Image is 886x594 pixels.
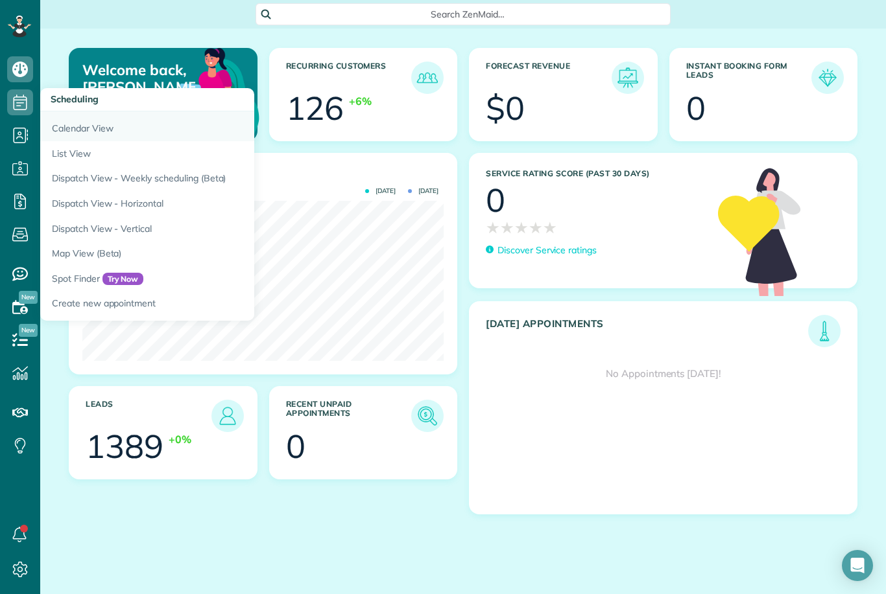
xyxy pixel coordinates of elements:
img: dashboard_welcome-42a62b7d889689a78055ac9021e634bf52bae3f8056760290aed330b23ab8690.png [136,33,262,159]
a: Map View (Beta) [40,241,365,266]
h3: Service Rating score (past 30 days) [486,169,705,178]
h3: Recurring Customers [286,62,412,94]
img: icon_todays_appointments-901f7ab196bb0bea1936b74009e4eb5ffbc2d2711fa7634e0d609ed5ef32b18b.png [811,318,837,344]
div: $0 [486,92,525,124]
div: Open Intercom Messenger [842,550,873,581]
div: +0% [169,432,191,447]
a: Calendar View [40,111,365,141]
div: 1389 [86,430,163,463]
div: 0 [486,184,505,216]
span: [DATE] [365,188,396,194]
div: No Appointments [DATE]! [470,347,857,400]
h3: Leads [86,400,211,432]
a: Dispatch View - Horizontal [40,191,365,216]
span: ★ [486,216,500,239]
div: 126 [286,92,344,124]
a: List View [40,141,365,166]
span: ★ [514,216,529,239]
span: ★ [543,216,557,239]
a: Discover Service ratings [486,244,597,257]
span: ★ [500,216,514,239]
span: Scheduling [51,93,99,105]
a: Create new appointment [40,291,365,321]
h3: Instant Booking Form Leads [686,62,812,94]
img: icon_recurring_customers-cf858462ba22bcd05b5a5880d41d6543d210077de5bb9ebc9590e49fd87d84ed.png [414,65,440,91]
a: Dispatch View - Vertical [40,216,365,242]
div: 0 [286,430,305,463]
span: [DATE] [408,188,438,194]
h3: Forecast Revenue [486,62,612,94]
h3: [DATE] Appointments [486,318,808,347]
div: 0 [686,92,706,124]
h3: Recent unpaid appointments [286,400,412,432]
img: icon_leads-1bed01f49abd5b7fead27621c3d59655bb73ed531f8eeb49469d10e621d6b896.png [215,403,241,429]
img: icon_form_leads-04211a6a04a5b2264e4ee56bc0799ec3eb69b7e499cbb523a139df1d13a81ae0.png [815,65,841,91]
div: +6% [349,94,372,109]
span: New [19,324,38,337]
a: Spot FinderTry Now [40,266,365,291]
img: icon_forecast_revenue-8c13a41c7ed35a8dcfafea3cbb826a0462acb37728057bba2d056411b612bbbe.png [615,65,641,91]
img: icon_unpaid_appointments-47b8ce3997adf2238b356f14209ab4cced10bd1f174958f3ca8f1d0dd7fffeee.png [414,403,440,429]
p: Discover Service ratings [497,244,597,257]
span: Try Now [102,273,144,286]
span: ★ [529,216,543,239]
a: Dispatch View - Weekly scheduling (Beta) [40,166,365,191]
h3: Actual Revenue this month [86,170,444,181]
p: Welcome back, [PERSON_NAME]! [82,62,195,96]
span: New [19,291,38,304]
